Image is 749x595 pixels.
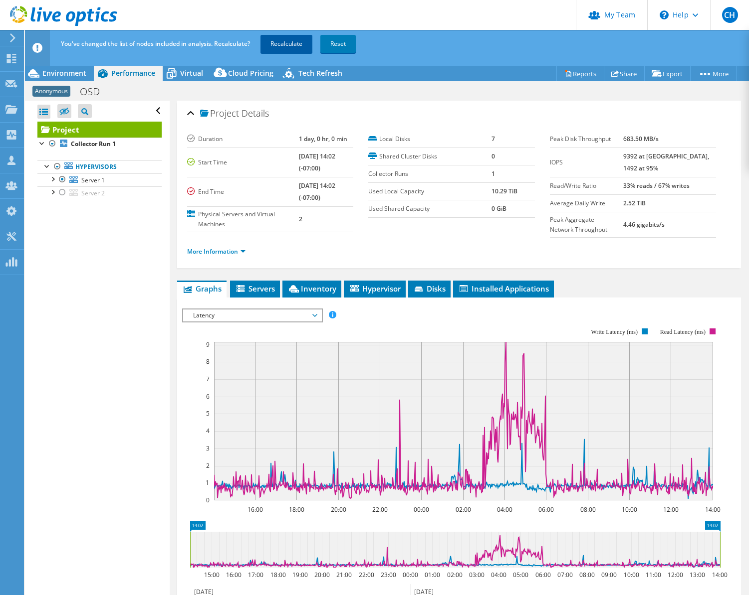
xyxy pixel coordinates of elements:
[320,35,356,53] a: Reset
[71,140,116,148] b: Collector Run 1
[37,186,162,199] a: Server 2
[403,571,418,579] text: 00:00
[550,198,623,208] label: Average Daily Write
[550,157,623,167] label: IOPS
[359,571,374,579] text: 22:00
[187,187,299,197] label: End Time
[604,66,645,81] a: Share
[623,135,659,143] b: 683.50 MB/s
[538,505,554,514] text: 06:00
[287,284,336,294] span: Inventory
[456,505,471,514] text: 02:00
[668,571,683,579] text: 12:00
[248,571,263,579] text: 17:00
[270,571,286,579] text: 18:00
[556,66,604,81] a: Reports
[492,152,495,160] b: 0
[187,247,246,256] a: More Information
[235,284,275,294] span: Servers
[206,392,210,401] text: 6
[292,571,308,579] text: 19:00
[206,409,210,418] text: 5
[492,204,506,213] b: 0 GiB
[660,328,706,335] text: Read Latency (ms)
[242,107,269,119] span: Details
[32,86,70,97] span: Anonymous
[81,176,105,184] span: Server 1
[425,571,440,579] text: 01:00
[644,66,691,81] a: Export
[299,152,335,172] b: [DATE] 14:02 (-07:00)
[492,169,495,178] b: 1
[722,7,738,23] span: CH
[260,35,312,53] a: Recalculate
[492,135,495,143] b: 7
[550,181,623,191] label: Read/Write Ratio
[206,357,210,366] text: 8
[447,571,463,579] text: 02:00
[206,375,210,383] text: 7
[623,152,709,172] b: 9392 at [GEOGRAPHIC_DATA], 1492 at 95%
[206,427,210,435] text: 4
[206,340,210,349] text: 9
[336,571,352,579] text: 21:00
[368,134,492,144] label: Local Disks
[623,181,690,190] b: 33% reads / 67% writes
[646,571,661,579] text: 11:00
[204,571,220,579] text: 15:00
[601,571,617,579] text: 09:00
[458,284,549,294] span: Installed Applications
[580,505,596,514] text: 08:00
[37,173,162,186] a: Server 1
[81,189,105,197] span: Server 2
[289,505,304,514] text: 18:00
[61,39,250,48] span: You've changed the list of nodes included in analysis. Recalculate?
[187,157,299,167] label: Start Time
[491,571,506,579] text: 04:00
[42,68,86,78] span: Environment
[492,187,517,195] b: 10.29 TiB
[299,215,302,223] b: 2
[690,66,737,81] a: More
[414,505,429,514] text: 00:00
[579,571,595,579] text: 08:00
[226,571,242,579] text: 16:00
[381,571,396,579] text: 23:00
[663,505,679,514] text: 12:00
[368,204,492,214] label: Used Shared Capacity
[206,461,210,470] text: 2
[187,209,299,229] label: Physical Servers and Virtual Machines
[314,571,330,579] text: 20:00
[368,151,492,161] label: Shared Cluster Disks
[37,122,162,138] a: Project
[624,571,639,579] text: 10:00
[182,284,222,294] span: Graphs
[497,505,512,514] text: 04:00
[206,444,210,452] text: 3
[299,135,347,143] b: 1 day, 0 hr, 0 min
[413,284,446,294] span: Disks
[298,68,342,78] span: Tech Refresh
[37,138,162,150] a: Collector Run 1
[623,220,665,229] b: 4.46 gigabits/s
[622,505,637,514] text: 10:00
[180,68,203,78] span: Virtual
[469,571,485,579] text: 03:00
[37,160,162,173] a: Hypervisors
[557,571,573,579] text: 07:00
[705,505,721,514] text: 14:00
[623,199,646,207] b: 2.52 TiB
[690,571,705,579] text: 13:00
[372,505,388,514] text: 22:00
[187,134,299,144] label: Duration
[111,68,155,78] span: Performance
[248,505,263,514] text: 16:00
[75,86,115,97] h1: OSD
[228,68,273,78] span: Cloud Pricing
[206,496,210,504] text: 0
[188,309,316,321] span: Latency
[349,284,401,294] span: Hypervisor
[660,10,669,19] svg: \n
[550,134,623,144] label: Peak Disk Throughput
[368,169,492,179] label: Collector Runs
